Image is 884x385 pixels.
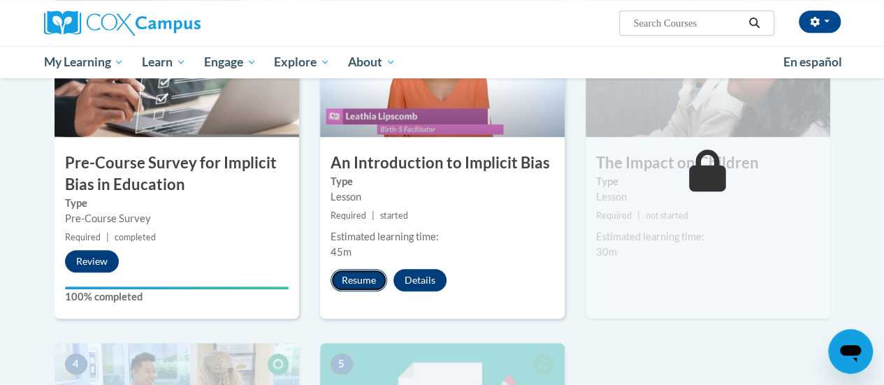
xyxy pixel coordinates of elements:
[339,46,405,78] a: About
[34,46,851,78] div: Main menu
[65,211,289,226] div: Pre-Course Survey
[65,232,101,242] span: Required
[632,15,744,31] input: Search Courses
[828,329,873,374] iframe: Button to launch messaging window
[372,210,375,221] span: |
[331,210,366,221] span: Required
[43,54,124,71] span: My Learning
[331,174,554,189] label: Type
[35,46,133,78] a: My Learning
[65,286,289,289] div: Your progress
[44,10,201,36] img: Cox Campus
[380,210,408,221] span: started
[204,54,256,71] span: Engage
[596,246,617,258] span: 30m
[55,152,299,196] h3: Pre-Course Survey for Implicit Bias in Education
[393,269,447,291] button: Details
[65,250,119,273] button: Review
[65,289,289,305] label: 100% completed
[596,210,632,221] span: Required
[783,55,842,69] span: En español
[195,46,266,78] a: Engage
[331,246,352,258] span: 45m
[142,54,186,71] span: Learn
[320,152,565,174] h3: An Introduction to Implicit Bias
[331,229,554,245] div: Estimated learning time:
[596,174,820,189] label: Type
[65,354,87,375] span: 4
[774,48,851,77] a: En español
[586,152,830,174] h3: The Impact on Children
[799,10,841,33] button: Account Settings
[596,189,820,205] div: Lesson
[274,54,330,71] span: Explore
[265,46,339,78] a: Explore
[596,229,820,245] div: Estimated learning time:
[133,46,195,78] a: Learn
[106,232,109,242] span: |
[331,269,387,291] button: Resume
[637,210,640,221] span: |
[744,15,765,31] button: Search
[44,10,296,36] a: Cox Campus
[646,210,688,221] span: not started
[331,189,554,205] div: Lesson
[115,232,156,242] span: completed
[348,54,396,71] span: About
[65,196,289,211] label: Type
[331,354,353,375] span: 5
